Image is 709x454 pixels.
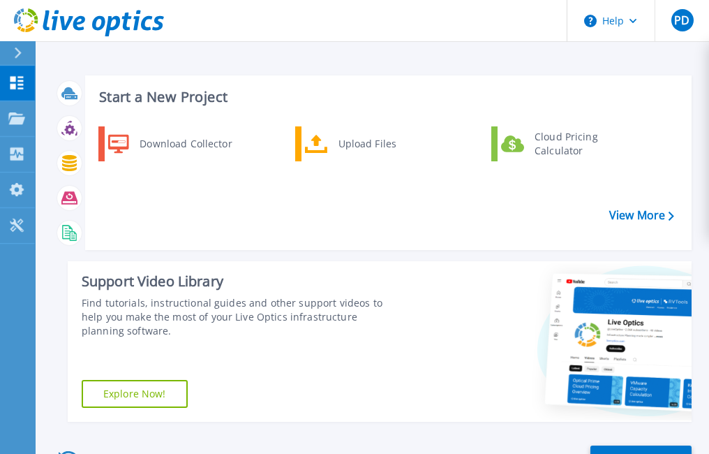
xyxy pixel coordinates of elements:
h3: Start a New Project [99,89,673,105]
a: Upload Files [295,126,438,161]
div: Download Collector [133,130,238,158]
div: Cloud Pricing Calculator [528,130,631,158]
a: Cloud Pricing Calculator [491,126,634,161]
div: Upload Files [331,130,435,158]
div: Find tutorials, instructional guides and other support videos to help you make the most of your L... [82,296,403,338]
div: Support Video Library [82,272,403,291]
span: PD [674,15,689,26]
a: View More [609,209,674,222]
a: Explore Now! [82,380,188,408]
a: Download Collector [98,126,241,161]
